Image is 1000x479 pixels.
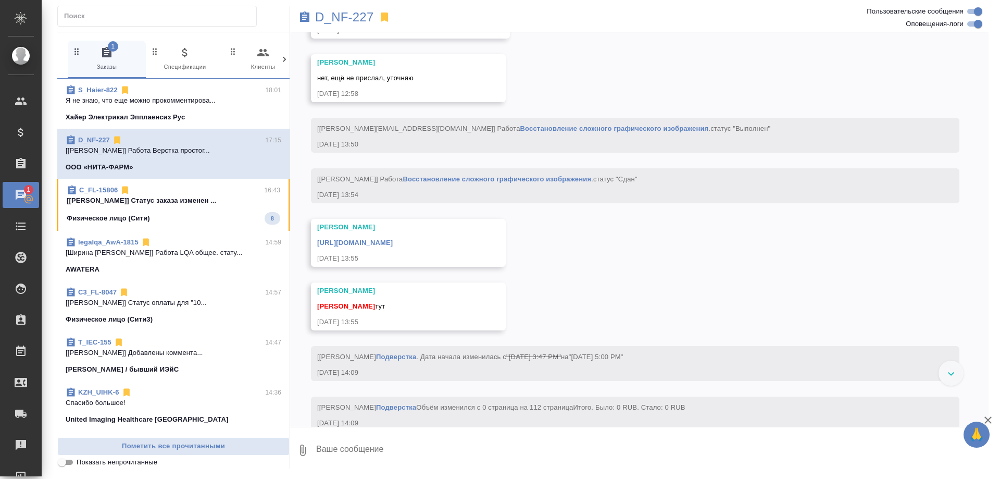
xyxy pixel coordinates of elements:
[317,239,393,247] a: [URL][DOMAIN_NAME]
[593,175,637,183] span: статус "Сдан"
[120,185,130,195] svg: Отписаться
[317,317,469,327] div: [DATE] 13:55
[66,248,281,258] p: [Ширина [PERSON_NAME]] Работа LQA общее. стату...
[317,175,637,183] span: [[PERSON_NAME]] Работа .
[317,286,469,296] div: [PERSON_NAME]
[317,74,414,82] span: нет, ещё не прислал, уточняю
[66,298,281,308] p: [[PERSON_NAME]] Статус оплаты для "10...
[265,337,281,348] p: 14:47
[228,46,298,72] span: Клиенты
[57,331,290,381] div: T_IEC-15514:47[[PERSON_NAME]] Добавлены коммента...[PERSON_NAME] / бывший ИЭйС
[317,89,469,99] div: [DATE] 12:58
[3,182,39,208] a: 1
[264,185,280,195] p: 16:43
[66,414,228,425] p: United Imaging Healthcare [GEOGRAPHIC_DATA]
[66,95,281,106] p: Я не знаю, что еще можно прокомментирова...
[141,237,151,248] svg: Отписаться
[67,213,150,224] p: Физическое лицо (Сити)
[57,231,290,281] div: legalqa_AwA-181514:59[Ширина [PERSON_NAME]] Работа LQA общее. стату...AWATERA
[376,403,416,411] a: Подверстка
[77,457,157,468] span: Показать непрочитанные
[66,112,185,122] p: Хайер Электрикал Эпплаенсиз Рус
[114,337,124,348] svg: Отписаться
[66,145,281,156] p: [[PERSON_NAME]] Работа Верстка простог...
[66,264,99,275] p: AWATERA
[78,86,118,94] a: S_Haier-822
[78,238,139,246] a: legalqa_AwA-1815
[57,179,290,231] div: C_FL-1580616:43[[PERSON_NAME]] Статус заказа изменен ...Физическое лицо (Сити)8
[57,281,290,331] div: C3_FL-804714:57[[PERSON_NAME]] Статус оплаты для "10...Физическое лицо (Сити3)
[72,46,82,56] svg: Зажми и перетащи, чтобы поменять порядок вкладок
[968,424,985,446] span: 🙏
[317,125,770,132] span: [[PERSON_NAME][EMAIL_ADDRESS][DOMAIN_NAME]] Работа .
[317,302,385,310] span: тут
[265,387,281,398] p: 14:36
[317,302,375,310] span: [PERSON_NAME]
[150,46,220,72] span: Спецификации
[78,136,110,144] a: D_NF-227
[506,353,561,361] span: "[DATE] 3:47 PM"
[520,125,709,132] a: Восстановление сложного графического изображения
[112,135,122,145] svg: Отписаться
[317,403,685,411] span: [[PERSON_NAME] Объём изменился с 0 страница на 112 страница
[66,398,281,408] p: Спасибо большое!
[569,353,623,361] span: "[DATE] 5:00 PM"
[228,46,238,56] svg: Зажми и перетащи, чтобы поменять порядок вкладок
[66,162,133,173] p: ООО «НИТА-ФАРМ»
[63,440,284,452] span: Пометить все прочитанными
[317,418,923,428] div: [DATE] 14:09
[120,85,130,95] svg: Отписаться
[376,353,416,361] a: Подверстка
[64,9,256,23] input: Поиск
[66,348,281,358] p: [[PERSON_NAME]] Добавлены коммента...
[317,253,469,264] div: [DATE] 13:55
[265,85,281,95] p: 18:01
[66,314,153,325] p: Физическое лицо (Сити3)
[57,129,290,179] div: D_NF-22717:15[[PERSON_NAME]] Работа Верстка простог...ООО «НИТА-ФАРМ»
[265,287,281,298] p: 14:57
[121,387,132,398] svg: Отписаться
[72,46,142,72] span: Заказы
[78,288,117,296] a: C3_FL-8047
[78,338,111,346] a: T_IEC-155
[317,57,469,68] div: [PERSON_NAME]
[79,186,118,194] a: C_FL-15806
[710,125,770,132] span: статус "Выполнен"
[119,287,129,298] svg: Отписаться
[57,79,290,129] div: S_Haier-82218:01Я не знаю, что еще можно прокомментирова...Хайер Электрикал Эпплаенсиз Рус
[150,46,160,56] svg: Зажми и перетащи, чтобы поменять порядок вкладок
[573,403,685,411] span: Итого. Было: 0 RUB. Стало: 0 RUB
[108,41,118,52] span: 1
[964,422,990,448] button: 🙏
[265,135,281,145] p: 17:15
[57,381,290,431] div: KZH_UIHK-614:36Спасибо большое!United Imaging Healthcare [GEOGRAPHIC_DATA]
[57,437,290,456] button: Пометить все прочитанными
[317,190,923,200] div: [DATE] 13:54
[403,175,591,183] a: Восстановление сложного графического изображения
[867,6,964,17] span: Пользовательские сообщения
[906,19,964,29] span: Оповещения-логи
[265,213,280,224] span: 8
[317,139,923,150] div: [DATE] 13:50
[265,237,281,248] p: 14:59
[317,222,469,232] div: [PERSON_NAME]
[317,353,623,361] span: [[PERSON_NAME] . Дата начала изменилась с на
[66,364,179,375] p: [PERSON_NAME] / бывший ИЭйС
[78,388,119,396] a: KZH_UIHK-6
[317,367,923,378] div: [DATE] 14:09
[67,195,280,206] p: [[PERSON_NAME]] Статус заказа изменен ...
[20,185,36,195] span: 1
[315,12,374,22] a: D_NF-227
